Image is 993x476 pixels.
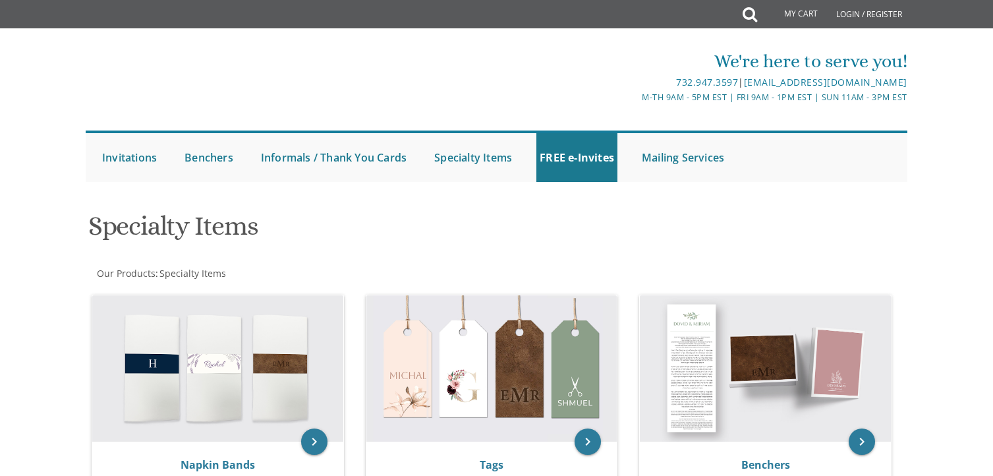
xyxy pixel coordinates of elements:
[88,212,626,251] h1: Specialty Items
[96,267,156,280] a: Our Products
[744,76,907,88] a: [EMAIL_ADDRESS][DOMAIN_NAME]
[366,295,617,442] img: Tags
[92,295,343,442] img: Napkin Bands
[86,267,497,280] div: :
[756,1,827,28] a: My Cart
[480,458,503,472] a: Tags
[849,429,875,455] a: keyboard_arrow_right
[536,133,617,182] a: FREE e-Invites
[575,429,601,455] a: keyboard_arrow_right
[159,267,226,280] span: Specialty Items
[741,458,790,472] a: Benchers
[181,133,237,182] a: Benchers
[99,133,160,182] a: Invitations
[360,90,907,104] div: M-Th 9am - 5pm EST | Fri 9am - 1pm EST | Sun 11am - 3pm EST
[360,48,907,74] div: We're here to serve you!
[181,458,255,472] a: Napkin Bands
[638,133,727,182] a: Mailing Services
[258,133,410,182] a: Informals / Thank You Cards
[301,429,327,455] a: keyboard_arrow_right
[431,133,515,182] a: Specialty Items
[360,74,907,90] div: |
[640,295,891,442] img: Benchers
[676,76,738,88] a: 732.947.3597
[158,267,226,280] a: Specialty Items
